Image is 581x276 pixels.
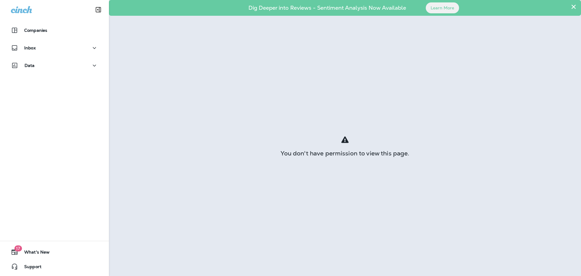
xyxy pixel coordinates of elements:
[6,246,103,258] button: 17What's New
[18,264,41,271] span: Support
[426,2,459,13] button: Learn More
[18,250,50,257] span: What's New
[6,42,103,54] button: Inbox
[6,24,103,36] button: Companies
[14,245,22,251] span: 17
[109,151,581,156] div: You don't have permission to view this page.
[24,45,36,50] p: Inbox
[25,63,35,68] p: Data
[24,28,47,33] p: Companies
[6,59,103,71] button: Data
[231,7,424,9] p: Dig Deeper into Reviews - Sentiment Analysis Now Available
[90,4,107,16] button: Collapse Sidebar
[6,261,103,273] button: Support
[571,2,576,12] button: Close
